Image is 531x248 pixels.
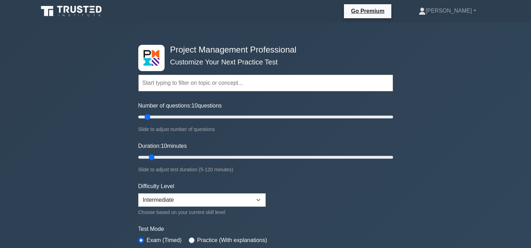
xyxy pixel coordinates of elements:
[161,143,167,149] span: 10
[402,4,493,18] a: [PERSON_NAME]
[138,142,187,150] label: Duration: minutes
[167,45,359,55] h4: Project Management Professional
[138,208,266,216] div: Choose based on your current skill level
[147,236,182,244] label: Exam (Timed)
[138,225,393,233] label: Test Mode
[138,75,393,91] input: Start typing to filter on topic or concept...
[138,102,222,110] label: Number of questions: questions
[138,165,393,174] div: Slide to adjust test duration (5-120 minutes)
[197,236,267,244] label: Practice (With explanations)
[138,182,174,191] label: Difficulty Level
[138,125,393,133] div: Slide to adjust number of questions
[192,103,198,109] span: 10
[347,7,389,15] a: Go Premium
